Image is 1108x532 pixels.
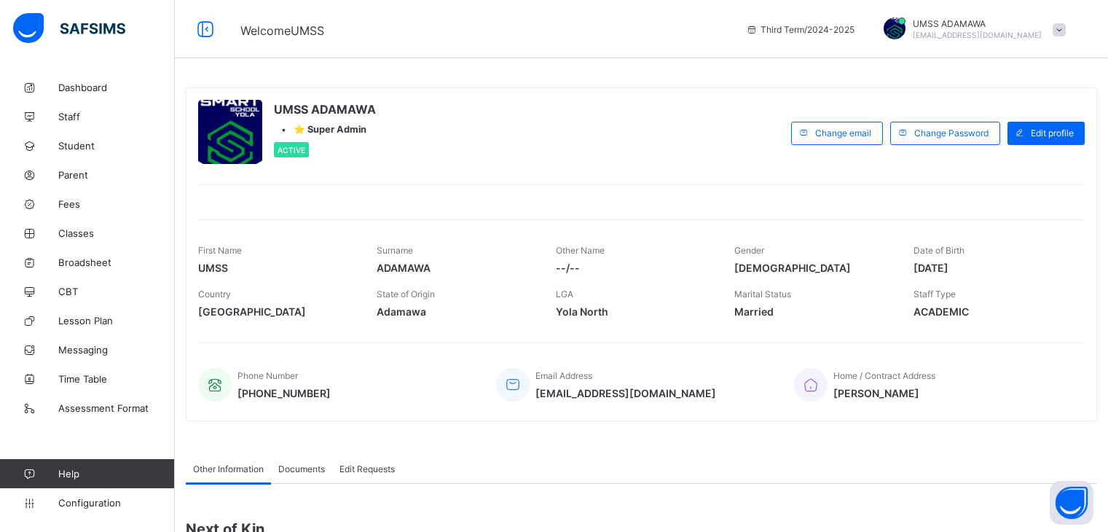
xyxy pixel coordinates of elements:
[198,245,242,256] span: First Name
[13,13,125,44] img: safsims
[377,245,413,256] span: Surname
[58,402,175,414] span: Assessment Format
[377,262,533,274] span: ADAMAWA
[535,387,716,399] span: [EMAIL_ADDRESS][DOMAIN_NAME]
[734,262,891,274] span: [DEMOGRAPHIC_DATA]
[58,286,175,297] span: CBT
[198,262,355,274] span: UMSS
[913,18,1042,29] span: UMSS ADAMAWA
[58,497,174,509] span: Configuration
[556,289,573,300] span: LGA
[913,262,1070,274] span: [DATE]
[913,289,956,300] span: Staff Type
[815,128,871,138] span: Change email
[58,82,175,93] span: Dashboard
[339,463,395,474] span: Edit Requests
[240,23,324,38] span: Welcome UMSS
[556,305,712,318] span: Yola North
[556,262,712,274] span: --/--
[58,344,175,356] span: Messaging
[833,370,935,381] span: Home / Contract Address
[198,305,355,318] span: [GEOGRAPHIC_DATA]
[278,463,325,474] span: Documents
[833,387,935,399] span: [PERSON_NAME]
[58,169,175,181] span: Parent
[1050,481,1093,525] button: Open asap
[278,146,305,154] span: Active
[913,245,964,256] span: Date of Birth
[869,17,1073,42] div: UMSSADAMAWA
[193,463,264,474] span: Other Information
[913,305,1070,318] span: ACADEMIC
[58,373,175,385] span: Time Table
[734,245,764,256] span: Gender
[377,305,533,318] span: Adamawa
[274,124,376,135] div: •
[274,102,376,117] span: UMSS ADAMAWA
[58,315,175,326] span: Lesson Plan
[58,111,175,122] span: Staff
[377,289,435,300] span: State of Origin
[556,245,605,256] span: Other Name
[535,370,592,381] span: Email Address
[58,468,174,480] span: Help
[734,289,791,300] span: Marital Status
[914,128,989,138] span: Change Password
[58,198,175,210] span: Fees
[734,305,891,318] span: Married
[913,31,1042,39] span: [EMAIL_ADDRESS][DOMAIN_NAME]
[58,227,175,239] span: Classes
[237,387,331,399] span: [PHONE_NUMBER]
[58,257,175,268] span: Broadsheet
[58,140,175,152] span: Student
[237,370,298,381] span: Phone Number
[198,289,231,300] span: Country
[1031,128,1074,138] span: Edit profile
[746,24,854,35] span: session/term information
[294,124,366,135] span: ⭐ Super Admin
